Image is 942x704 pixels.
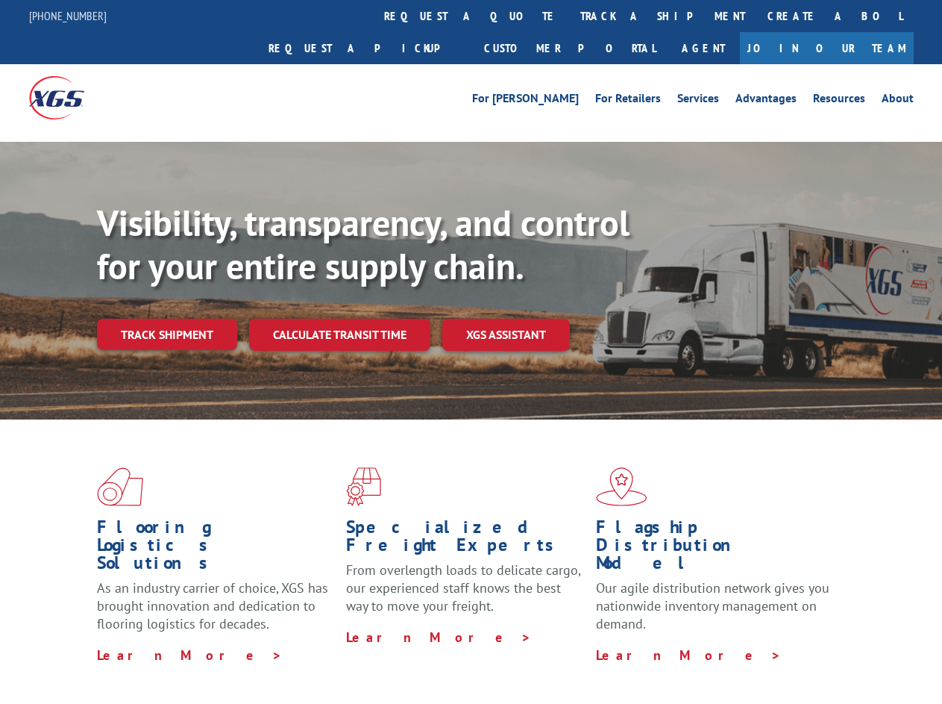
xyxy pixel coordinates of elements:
[596,518,834,579] h1: Flagship Distribution Model
[346,629,532,646] a: Learn More >
[596,579,829,632] span: Our agile distribution network gives you nationwide inventory management on demand.
[249,319,430,351] a: Calculate transit time
[97,647,283,664] a: Learn More >
[97,518,335,579] h1: Flooring Logistics Solutions
[735,93,797,109] a: Advantages
[596,467,647,506] img: xgs-icon-flagship-distribution-model-red
[596,647,782,664] a: Learn More >
[346,467,381,506] img: xgs-icon-focused-on-flooring-red
[257,32,473,64] a: Request a pickup
[29,8,107,23] a: [PHONE_NUMBER]
[473,32,667,64] a: Customer Portal
[595,93,661,109] a: For Retailers
[472,93,579,109] a: For [PERSON_NAME]
[882,93,914,109] a: About
[813,93,865,109] a: Resources
[667,32,740,64] a: Agent
[346,561,584,628] p: From overlength loads to delicate cargo, our experienced staff knows the best way to move your fr...
[97,319,237,350] a: Track shipment
[677,93,719,109] a: Services
[97,199,629,289] b: Visibility, transparency, and control for your entire supply chain.
[346,518,584,561] h1: Specialized Freight Experts
[740,32,914,64] a: Join Our Team
[97,579,328,632] span: As an industry carrier of choice, XGS has brought innovation and dedication to flooring logistics...
[97,467,143,506] img: xgs-icon-total-supply-chain-intelligence-red
[442,319,570,351] a: XGS ASSISTANT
